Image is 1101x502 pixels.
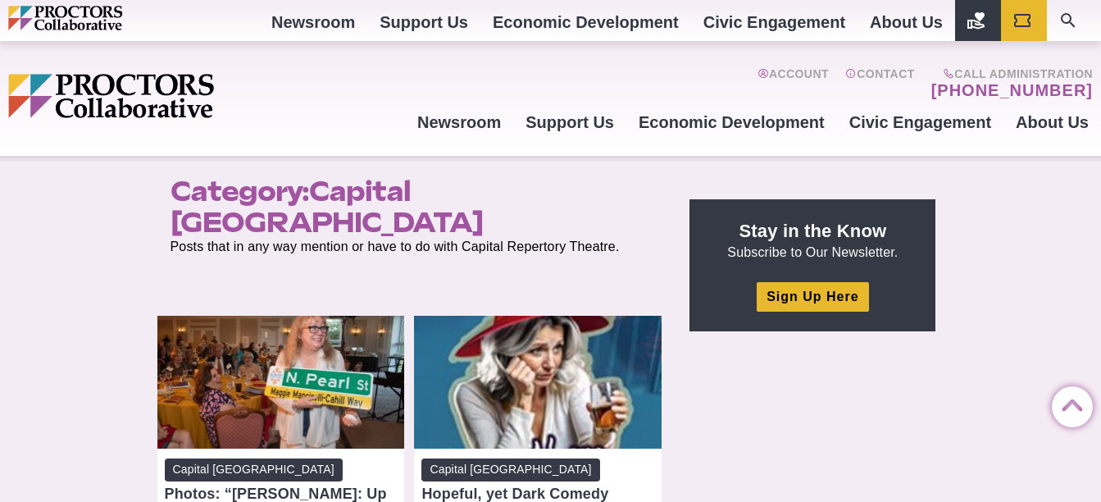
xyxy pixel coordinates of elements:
span: Call Administration [926,67,1093,80]
a: Support Us [513,100,626,144]
img: Proctors logo [8,74,340,118]
p: Subscribe to Our Newsletter. [709,219,916,262]
a: Newsroom [405,100,513,144]
strong: Stay in the Know [739,221,887,241]
span: Capital [GEOGRAPHIC_DATA] [171,175,483,239]
p: Posts that in any way mention or have to do with Capital Repertory Theatre. [171,238,653,256]
a: Economic Development [626,100,837,144]
a: Back to Top [1052,387,1085,420]
img: Proctors logo [8,6,193,30]
a: [PHONE_NUMBER] [931,80,1093,100]
a: About Us [1003,100,1101,144]
a: Civic Engagement [837,100,1003,144]
a: Account [758,67,829,100]
span: Capital [GEOGRAPHIC_DATA] [421,459,599,481]
h1: Category: [171,176,653,238]
a: Contact [845,67,915,100]
span: Capital [GEOGRAPHIC_DATA] [165,459,343,481]
a: Sign Up Here [757,282,868,311]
